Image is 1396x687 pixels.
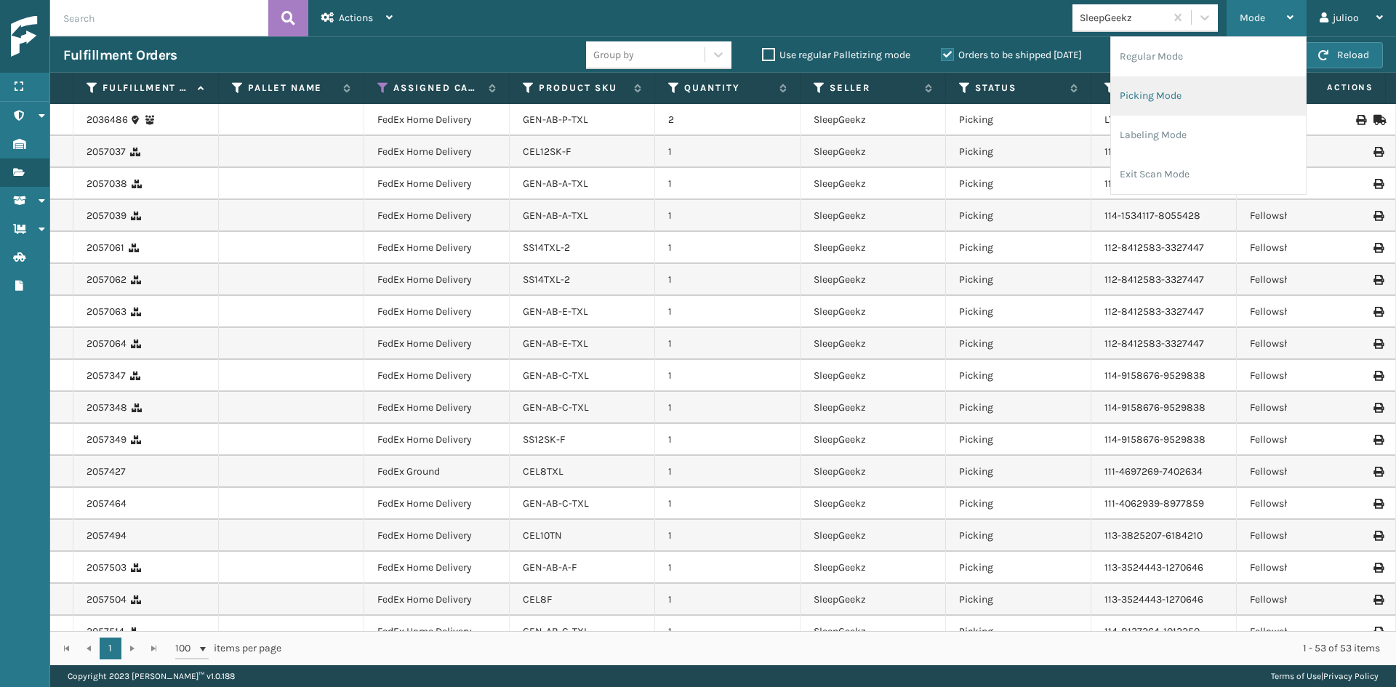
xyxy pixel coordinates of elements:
[941,49,1082,61] label: Orders to be shipped [DATE]
[1237,392,1382,424] td: Fellowship - East
[1373,595,1382,605] i: Print Label
[87,305,127,319] a: 2057063
[1091,424,1237,456] td: 114-9158676-9529838
[364,232,510,264] td: FedEx Home Delivery
[1111,155,1306,194] li: Exit Scan Mode
[1237,296,1382,328] td: Fellowship - East
[523,273,570,286] a: SS14TXL-2
[87,273,127,287] a: 2057062
[1373,243,1382,253] i: Print Label
[523,113,588,126] a: GEN-AB-P-TXL
[1237,584,1382,616] td: Fellowship - East
[655,424,801,456] td: 1
[655,584,801,616] td: 1
[87,177,127,191] a: 2057038
[1091,104,1237,136] td: LTL.111-6652439-1462644
[1271,665,1379,687] div: |
[801,488,946,520] td: SleepGeekz
[1091,488,1237,520] td: 111-4062939-8977859
[801,296,946,328] td: SleepGeekz
[655,296,801,328] td: 1
[1373,115,1382,125] i: Mark as Shipped
[655,200,801,232] td: 1
[801,520,946,552] td: SleepGeekz
[830,81,918,95] label: Seller
[1091,616,1237,648] td: 114-8137264-1012250
[655,328,801,360] td: 1
[655,488,801,520] td: 1
[1373,563,1382,573] i: Print Label
[1091,200,1237,232] td: 114-1534117-8055428
[248,81,336,95] label: Pallet Name
[1237,200,1382,232] td: Fellowship - East
[946,616,1091,648] td: Picking
[655,168,801,200] td: 1
[655,136,801,168] td: 1
[1111,76,1306,116] li: Picking Mode
[1373,211,1382,221] i: Print Label
[364,424,510,456] td: FedEx Home Delivery
[946,264,1091,296] td: Picking
[364,296,510,328] td: FedEx Home Delivery
[1080,10,1166,25] div: SleepGeekz
[801,104,946,136] td: SleepGeekz
[1091,520,1237,552] td: 113-3825207-6184210
[1271,671,1321,681] a: Terms of Use
[946,360,1091,392] td: Picking
[523,145,571,158] a: CEL12SK-F
[364,392,510,424] td: FedEx Home Delivery
[655,360,801,392] td: 1
[1373,467,1382,477] i: Print Label
[1373,435,1382,445] i: Print Label
[801,328,946,360] td: SleepGeekz
[539,81,627,95] label: Product SKU
[68,665,235,687] p: Copyright 2023 [PERSON_NAME]™ v 1.0.188
[87,113,128,127] a: 2036486
[655,232,801,264] td: 1
[1237,232,1382,264] td: Fellowship - East
[87,241,124,255] a: 2057061
[801,232,946,264] td: SleepGeekz
[1323,671,1379,681] a: Privacy Policy
[175,641,197,656] span: 100
[523,241,570,254] a: SS14TXL-2
[1373,627,1382,637] i: Print Label
[655,456,801,488] td: 1
[364,360,510,392] td: FedEx Home Delivery
[1237,552,1382,584] td: Fellowship - East
[87,465,126,479] a: 2057427
[1091,168,1237,200] td: 114-1534117-8055428
[87,337,127,351] a: 2057064
[87,529,127,543] a: 2057494
[1373,531,1382,541] i: Print Label
[946,456,1091,488] td: Picking
[1373,275,1382,285] i: Print Label
[1237,456,1382,488] td: Fellowship - East
[946,104,1091,136] td: Picking
[801,616,946,648] td: SleepGeekz
[364,584,510,616] td: FedEx Home Delivery
[1111,116,1306,155] li: Labeling Mode
[100,638,121,659] a: 1
[523,433,565,446] a: SS12SK-F
[364,520,510,552] td: FedEx Home Delivery
[1281,76,1382,100] span: Actions
[393,81,481,95] label: Assigned Carrier Service
[87,561,127,575] a: 2057503
[1373,307,1382,317] i: Print Label
[655,264,801,296] td: 1
[523,337,588,350] a: GEN-AB-E-TXL
[655,520,801,552] td: 1
[87,369,126,383] a: 2057347
[801,392,946,424] td: SleepGeekz
[364,264,510,296] td: FedEx Home Delivery
[364,488,510,520] td: FedEx Home Delivery
[87,145,126,159] a: 2057037
[1091,392,1237,424] td: 114-9158676-9529838
[1091,232,1237,264] td: 112-8412583-3327447
[975,81,1063,95] label: Status
[801,360,946,392] td: SleepGeekz
[1373,339,1382,349] i: Print Label
[946,136,1091,168] td: Picking
[1304,42,1383,68] button: Reload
